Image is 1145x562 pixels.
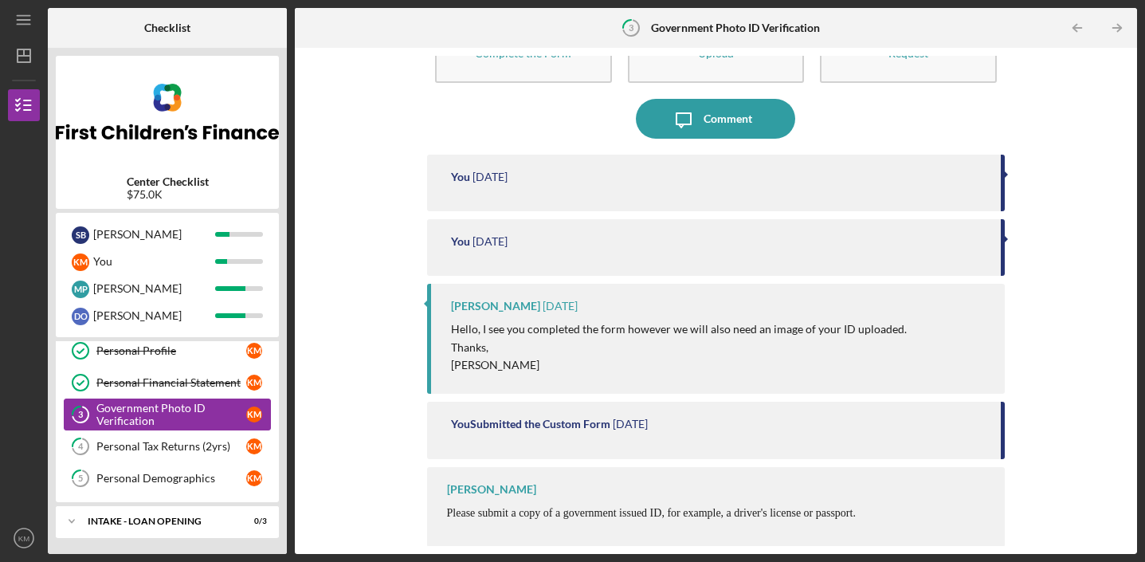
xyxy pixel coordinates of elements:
[451,300,540,312] div: [PERSON_NAME]
[72,226,89,244] div: S B
[56,64,279,159] img: Product logo
[451,235,470,248] div: You
[64,430,271,462] a: 4Personal Tax Returns (2yrs)KM
[64,367,271,399] a: Personal Financial StatementKM
[246,407,262,422] div: K M
[64,335,271,367] a: Personal ProfileKM
[88,517,227,526] div: INTAKE - LOAN OPENING
[473,235,508,248] time: 2025-07-13 18:54
[451,171,470,183] div: You
[451,418,610,430] div: You Submitted the Custom Form
[72,308,89,325] div: D O
[629,22,633,33] tspan: 3
[96,440,246,453] div: Personal Tax Returns (2yrs)
[144,22,190,34] b: Checklist
[127,175,209,188] b: Center Checklist
[888,47,928,59] div: Request
[78,410,83,420] tspan: 3
[246,343,262,359] div: K M
[93,302,215,329] div: [PERSON_NAME]
[698,47,734,59] div: Upload
[475,47,571,59] div: Complete the Form
[473,171,508,183] time: 2025-07-13 18:54
[704,99,752,139] div: Comment
[93,248,215,275] div: You
[18,534,29,543] text: KM
[238,517,267,526] div: 0 / 3
[64,399,271,430] a: 3Government Photo ID VerificationKM
[246,375,262,391] div: K M
[78,474,83,484] tspan: 5
[246,438,262,454] div: K M
[96,472,246,485] div: Personal Demographics
[93,275,215,302] div: [PERSON_NAME]
[8,522,40,554] button: KM
[72,253,89,271] div: K M
[96,402,246,427] div: Government Photo ID Verification
[96,344,246,357] div: Personal Profile
[636,99,795,139] button: Comment
[64,462,271,494] a: 5Personal DemographicsKM
[613,418,648,430] time: 2025-06-28 16:42
[127,188,209,201] div: $75.0K
[246,470,262,486] div: K M
[93,221,215,248] div: [PERSON_NAME]
[72,281,89,298] div: M P
[543,300,578,312] time: 2025-07-08 20:03
[78,442,84,452] tspan: 4
[447,483,536,496] div: [PERSON_NAME]
[96,376,246,389] div: Personal Financial Statement
[451,339,907,356] p: Thanks,
[451,356,907,374] p: [PERSON_NAME]
[451,320,907,338] p: Hello, I see you completed the form however we will also need an image of your ID uploaded.
[651,22,820,34] b: Government Photo ID Verification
